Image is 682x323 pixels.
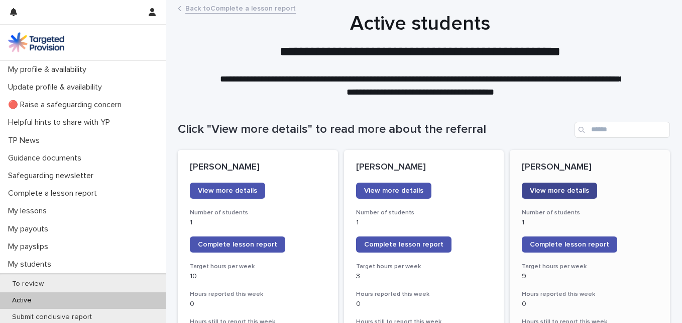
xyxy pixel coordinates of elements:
[4,100,130,110] p: 🔴 Raise a safeguarding concern
[176,12,664,36] h1: Active students
[198,187,257,194] span: View more details
[522,300,658,308] p: 0
[522,209,658,217] h3: Number of students
[356,209,492,217] h3: Number of students
[4,83,110,92] p: Update profile & availability
[4,171,101,181] p: Safeguarding newsletter
[522,263,658,271] h3: Target hours per week
[190,290,326,298] h3: Hours reported this week
[4,260,59,269] p: My students
[190,263,326,271] h3: Target hours per week
[356,263,492,271] h3: Target hours per week
[190,272,326,281] p: 10
[364,187,423,194] span: View more details
[530,187,589,194] span: View more details
[4,153,89,163] p: Guidance documents
[4,280,52,288] p: To review
[178,122,571,137] h1: Click "View more details" to read more about the referral
[522,272,658,281] p: 9
[190,209,326,217] h3: Number of students
[4,118,118,127] p: Helpful hints to share with YP
[522,218,658,227] p: 1
[522,290,658,298] h3: Hours reported this week
[356,162,492,173] p: [PERSON_NAME]
[4,206,55,216] p: My lessons
[530,241,609,248] span: Complete lesson report
[364,241,443,248] span: Complete lesson report
[356,272,492,281] p: 3
[4,224,56,234] p: My payouts
[356,300,492,308] p: 0
[198,241,277,248] span: Complete lesson report
[356,290,492,298] h3: Hours reported this week
[190,300,326,308] p: 0
[522,162,658,173] p: [PERSON_NAME]
[356,236,451,253] a: Complete lesson report
[4,136,48,145] p: TP News
[356,218,492,227] p: 1
[190,183,265,199] a: View more details
[522,183,597,199] a: View more details
[575,122,670,138] input: Search
[4,313,100,321] p: Submit conclusive report
[4,242,56,252] p: My payslips
[185,2,296,14] a: Back toComplete a lesson report
[190,236,285,253] a: Complete lesson report
[190,218,326,227] p: 1
[190,162,326,173] p: [PERSON_NAME]
[4,296,40,305] p: Active
[522,236,617,253] a: Complete lesson report
[8,32,64,52] img: M5nRWzHhSzIhMunXDL62
[4,65,94,74] p: My profile & availability
[356,183,431,199] a: View more details
[4,189,105,198] p: Complete a lesson report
